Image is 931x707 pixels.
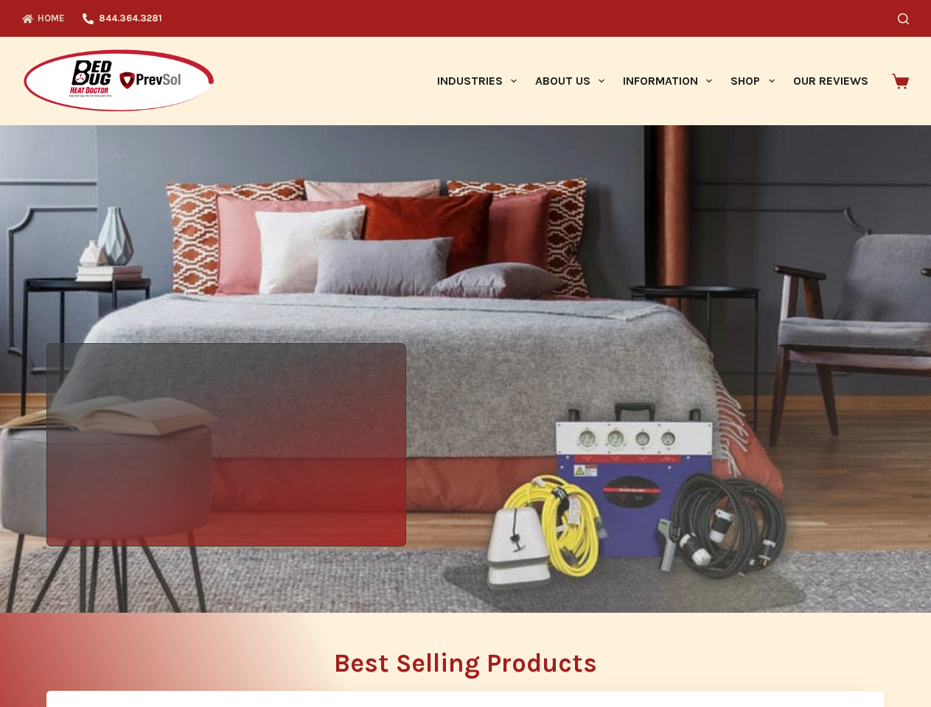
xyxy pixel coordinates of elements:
[46,650,885,676] h2: Best Selling Products
[898,13,909,24] button: Search
[784,37,877,125] a: Our Reviews
[526,37,613,125] a: About Us
[22,49,215,114] img: Prevsol/Bed Bug Heat Doctor
[722,37,784,125] a: Shop
[614,37,722,125] a: Information
[428,37,526,125] a: Industries
[428,37,877,125] nav: Primary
